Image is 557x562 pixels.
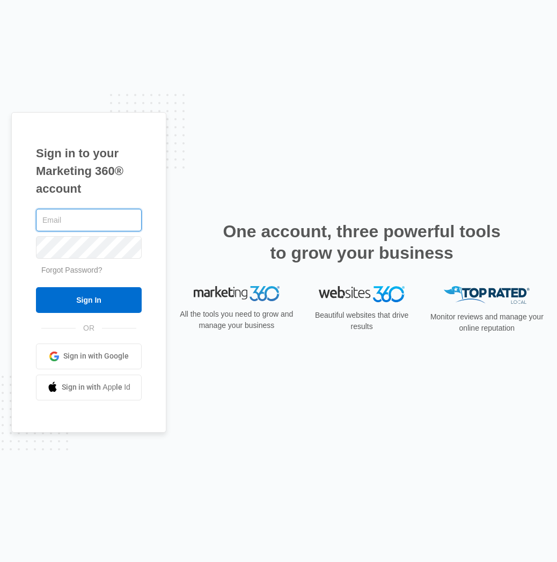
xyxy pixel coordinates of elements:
input: Email [36,209,142,231]
p: All the tools you need to grow and manage your business [178,309,295,331]
a: Sign in with Google [36,344,142,369]
p: Beautiful websites that drive results [303,310,420,332]
a: Sign in with Apple Id [36,375,142,400]
p: Monitor reviews and manage your online reputation [428,311,546,334]
a: Forgot Password? [41,266,102,274]
img: Top Rated Local [444,286,530,304]
span: Sign in with Google [63,351,129,362]
h1: Sign in to your Marketing 360® account [36,144,142,198]
input: Sign In [36,287,142,313]
img: Marketing 360 [194,286,280,301]
img: Websites 360 [319,286,405,302]
span: OR [76,323,102,334]
h2: One account, three powerful tools to grow your business [219,221,504,264]
span: Sign in with Apple Id [62,382,130,393]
